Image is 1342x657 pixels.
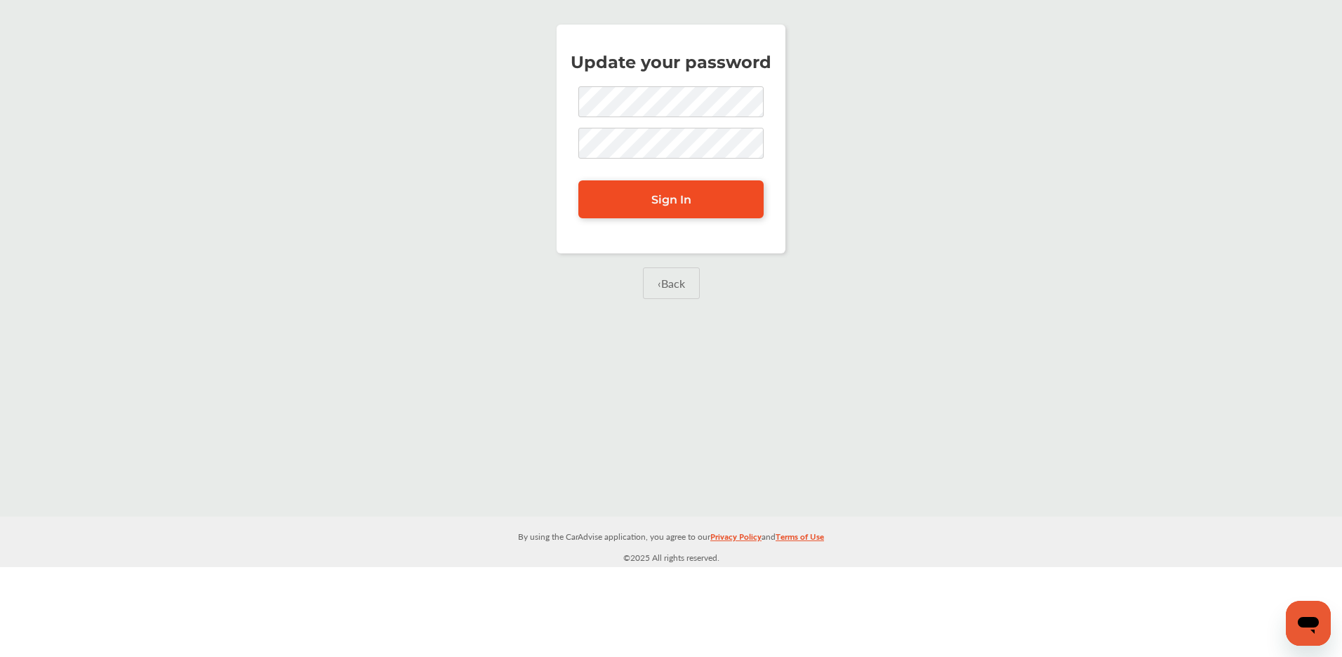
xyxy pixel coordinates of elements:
[710,529,762,550] a: Privacy Policy
[643,267,700,299] a: ‹Back
[776,529,824,550] a: Terms of Use
[578,180,764,218] a: Sign In
[1286,601,1331,646] iframe: Button to launch messaging window
[571,55,771,69] p: Update your password
[651,193,691,206] span: Sign In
